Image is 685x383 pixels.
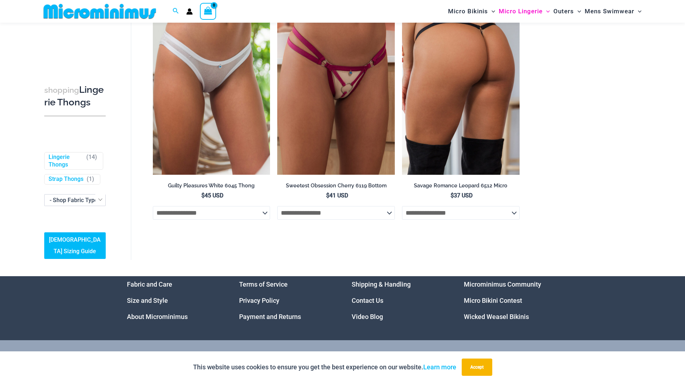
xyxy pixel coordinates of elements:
[402,182,520,189] h2: Savage Romance Leopard 6512 Micro
[634,2,641,20] span: Menu Toggle
[153,182,270,192] a: Guilty Pleasures White 6045 Thong
[193,362,456,373] p: This website uses cookies to ensure you get the best experience on our website.
[464,276,558,325] aside: Footer Widget 4
[451,192,454,199] span: $
[499,2,543,20] span: Micro Lingerie
[445,1,645,22] nav: Site Navigation
[239,313,301,320] a: Payment and Returns
[45,194,105,205] span: - Shop Fabric Type
[173,7,179,16] a: Search icon link
[543,2,550,20] span: Menu Toggle
[127,276,222,325] nav: Menu
[86,154,97,169] span: ( )
[553,2,574,20] span: Outers
[497,2,552,20] a: Micro LingerieMenu ToggleMenu Toggle
[89,175,92,182] span: 1
[464,276,558,325] nav: Menu
[186,8,193,15] a: Account icon link
[277,182,395,192] a: Sweetest Obsession Cherry 6119 Bottom
[462,359,492,376] button: Accept
[451,192,472,199] bdi: 37 USD
[239,276,334,325] nav: Menu
[239,276,334,325] aside: Footer Widget 2
[277,182,395,189] h2: Sweetest Obsession Cherry 6119 Bottom
[153,182,270,189] h2: Guilty Pleasures White 6045 Thong
[200,3,216,19] a: View Shopping Cart, empty
[44,232,106,259] a: [DEMOGRAPHIC_DATA] Sizing Guide
[326,192,348,199] bdi: 41 USD
[488,2,495,20] span: Menu Toggle
[352,297,383,304] a: Contact Us
[44,194,106,206] span: - Shop Fabric Type
[41,3,159,19] img: MM SHOP LOGO FLAT
[352,313,383,320] a: Video Blog
[326,192,329,199] span: $
[201,192,205,199] span: $
[127,313,188,320] a: About Microminimus
[49,154,83,169] a: Lingerie Thongs
[87,175,94,183] span: ( )
[446,2,497,20] a: Micro BikinisMenu ToggleMenu Toggle
[88,154,95,160] span: 14
[448,2,488,20] span: Micro Bikinis
[352,281,411,288] a: Shipping & Handling
[464,281,541,288] a: Microminimus Community
[44,86,79,95] span: shopping
[127,281,172,288] a: Fabric and Care
[239,297,279,304] a: Privacy Policy
[44,84,106,109] h3: Lingerie Thongs
[552,2,583,20] a: OutersMenu ToggleMenu Toggle
[352,276,446,325] nav: Menu
[127,297,168,304] a: Size and Style
[127,276,222,325] aside: Footer Widget 1
[574,2,581,20] span: Menu Toggle
[239,281,288,288] a: Terms of Service
[464,313,529,320] a: Wicked Weasel Bikinis
[585,2,634,20] span: Mens Swimwear
[201,192,223,199] bdi: 45 USD
[50,196,98,203] span: - Shop Fabric Type
[402,182,520,192] a: Savage Romance Leopard 6512 Micro
[352,276,446,325] aside: Footer Widget 3
[464,297,522,304] a: Micro Bikini Contest
[49,175,83,183] a: Strap Thongs
[583,2,643,20] a: Mens SwimwearMenu ToggleMenu Toggle
[423,363,456,371] a: Learn more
